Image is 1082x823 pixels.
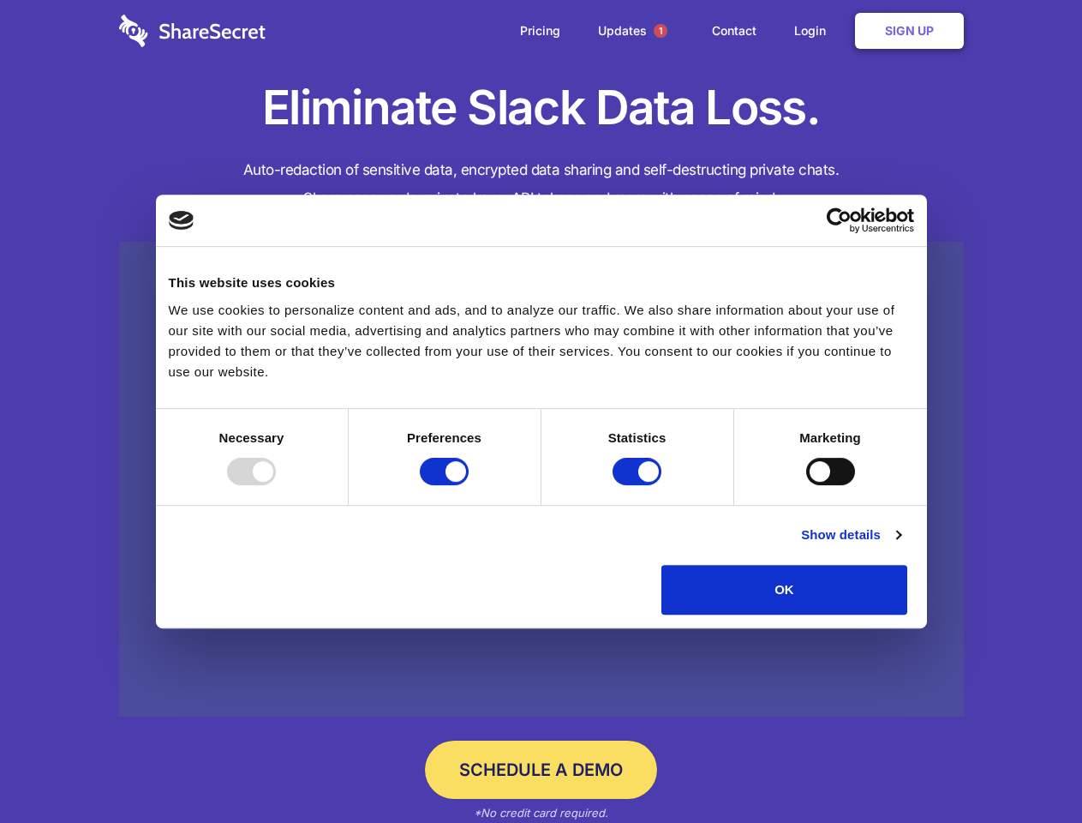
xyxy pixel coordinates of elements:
a: Show details [801,525,900,545]
span: 1 [654,24,667,38]
a: Sign Up [855,13,964,49]
h1: Eliminate Slack Data Loss. [119,77,964,139]
strong: Necessary [219,430,284,445]
a: Usercentrics Cookiebot - opens in a new window [764,207,914,233]
img: logo-wordmark-white-trans-d4663122ce5f474addd5e946df7df03e33cb6a1c49d2221995e7729f52c070b2.svg [119,15,266,47]
a: Schedule a Demo [425,741,657,799]
a: Wistia video thumbnail [119,242,964,718]
em: *No credit card required. [474,806,608,820]
img: logo [169,211,194,230]
button: OK [661,565,907,615]
strong: Statistics [608,430,667,445]
div: This website uses cookies [169,273,914,293]
a: Login [777,4,852,57]
h4: Auto-redaction of sensitive data, encrypted data sharing and self-destructing private chats. Shar... [119,156,964,213]
strong: Preferences [407,430,481,445]
a: Pricing [503,4,577,57]
strong: Marketing [799,430,861,445]
div: We use cookies to personalize content and ads, and to analyze our traffic. We also share informat... [169,300,914,382]
a: Contact [695,4,774,57]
